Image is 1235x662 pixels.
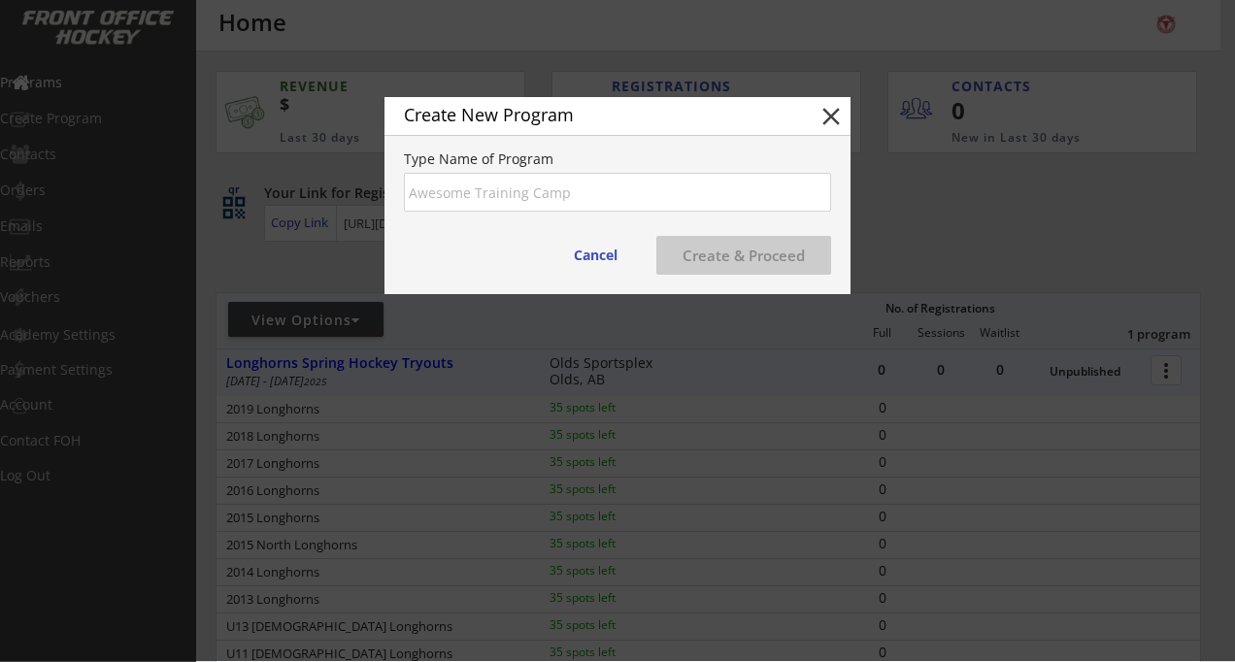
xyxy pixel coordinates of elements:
[404,106,786,123] div: Create New Program
[656,236,831,275] button: Create & Proceed
[817,102,846,131] button: close
[404,152,831,166] div: Type Name of Program
[554,236,637,275] button: Cancel
[404,173,831,212] input: Awesome Training Camp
